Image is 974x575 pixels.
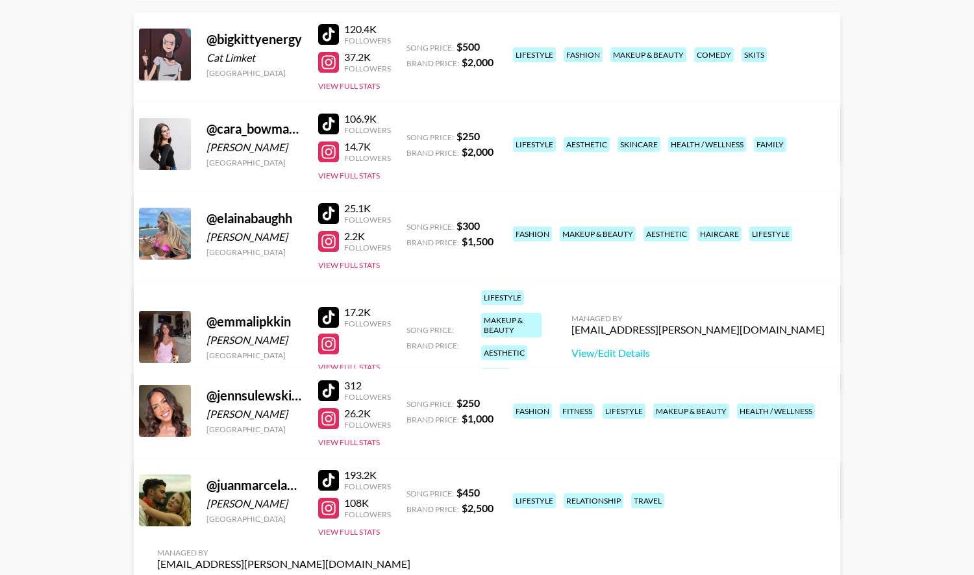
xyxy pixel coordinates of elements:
div: 120.4K [344,23,391,36]
div: Followers [344,215,391,225]
div: @ emmalipkkin [206,313,303,330]
div: lifestyle [481,290,524,305]
span: Song Price: [406,132,454,142]
div: [EMAIL_ADDRESS][PERSON_NAME][DOMAIN_NAME] [157,557,410,570]
div: Followers [344,36,391,45]
div: [GEOGRAPHIC_DATA] [206,247,303,257]
div: 37.2K [344,51,391,64]
div: lifestyle [513,493,556,508]
div: health / wellness [737,404,815,419]
div: Followers [344,125,391,135]
button: View Full Stats [318,171,380,180]
strong: $ 300 [456,219,480,232]
div: [GEOGRAPHIC_DATA] [206,68,303,78]
strong: $ 500 [456,40,480,53]
div: [GEOGRAPHIC_DATA] [206,158,303,167]
span: Brand Price: [406,58,459,68]
div: fashion [564,47,603,62]
div: fitness [560,404,595,419]
div: 2.2K [344,230,391,243]
div: Followers [344,420,391,430]
span: Song Price: [406,399,454,409]
div: lifestyle [513,137,556,152]
div: @ cara_bowman12 [206,121,303,137]
div: 106.9K [344,112,391,125]
div: 14.7K [344,140,391,153]
button: View Full Stats [318,260,380,270]
div: relationship [564,493,623,508]
strong: $ 250 [456,130,480,142]
span: Brand Price: [406,341,459,350]
strong: $ 2,000 [462,56,493,68]
div: lifestyle [513,47,556,62]
div: Cat Limket [206,51,303,64]
div: makeup & beauty [653,404,729,419]
span: Song Price: [406,43,454,53]
div: haircare [697,226,742,241]
div: makeup & beauty [481,313,542,337]
div: @ bigkittyenergy [206,31,303,47]
div: Managed By [571,313,825,323]
div: Followers [344,319,391,328]
span: Song Price: [406,222,454,232]
span: Brand Price: [406,415,459,424]
div: aesthetic [481,345,527,360]
div: fashion [513,404,552,419]
div: makeup & beauty [610,47,686,62]
div: 312 [344,379,391,392]
button: View Full Stats [318,437,380,447]
strong: $ 1,000 [462,412,493,424]
div: 25.1K [344,202,391,215]
span: Song Price: [406,489,454,498]
div: travel [631,493,664,508]
div: [GEOGRAPHIC_DATA] [206,514,303,524]
div: [PERSON_NAME] [206,408,303,421]
div: [GEOGRAPHIC_DATA] [206,424,303,434]
span: Brand Price: [406,238,459,247]
div: Followers [344,392,391,402]
button: View Full Stats [318,81,380,91]
strong: $ 2,000 [462,145,493,158]
div: Managed By [157,548,410,557]
div: [GEOGRAPHIC_DATA] [206,350,303,360]
div: skits [742,47,767,62]
button: View Full Stats [318,527,380,537]
div: lifestyle [749,226,792,241]
div: @ elainabaughh [206,210,303,226]
div: aesthetic [643,226,690,241]
div: @ juanmarcelandrhylan [206,477,303,493]
div: Followers [344,482,391,491]
span: Song Price: [406,325,454,335]
a: View/Edit Details [571,347,825,360]
strong: $ 1,500 [462,235,493,247]
div: Followers [344,153,391,163]
strong: $ 450 [456,486,480,498]
div: comedy [694,47,734,62]
div: Followers [344,64,391,73]
div: 108K [344,496,391,509]
div: fashion [513,226,552,241]
button: View Full Stats [318,362,380,372]
div: aesthetic [564,137,610,152]
div: [PERSON_NAME] [206,334,303,347]
div: makeup & beauty [560,226,636,241]
div: [PERSON_NAME] [206,141,303,154]
div: [PERSON_NAME] [206,497,303,510]
div: 26.2K [344,407,391,420]
div: health / wellness [668,137,746,152]
div: Followers [344,243,391,252]
div: Followers [344,509,391,519]
div: @ jennsulewski21 [206,387,303,404]
div: 17.2K [344,306,391,319]
div: skincare [618,137,660,152]
span: Brand Price: [406,148,459,158]
div: [PERSON_NAME] [206,230,303,243]
div: [EMAIL_ADDRESS][PERSON_NAME][DOMAIN_NAME] [571,323,825,336]
span: Brand Price: [406,504,459,514]
strong: $ 2,500 [462,502,493,514]
strong: $ 250 [456,397,480,409]
div: 193.2K [344,469,391,482]
div: lifestyle [603,404,645,419]
div: family [754,137,786,152]
div: sport [481,368,511,383]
